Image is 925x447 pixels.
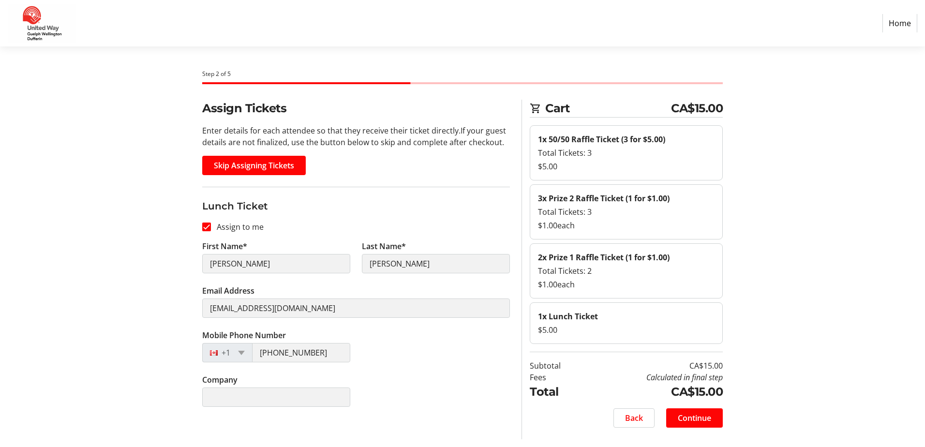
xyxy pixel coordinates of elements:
strong: 1x 50/50 Raffle Ticket (3 for $5.00) [538,134,665,145]
td: Subtotal [530,360,585,372]
p: Enter details for each attendee so that they receive their ticket directly. If your guest details... [202,125,510,148]
span: CA$15.00 [671,100,723,117]
span: Back [625,412,643,424]
a: Home [882,14,917,32]
button: Skip Assigning Tickets [202,156,306,175]
div: $1.00 each [538,279,715,290]
td: CA$15.00 [585,383,723,401]
h2: Assign Tickets [202,100,510,117]
td: Calculated in final step [585,372,723,383]
label: First Name* [202,240,247,252]
label: Last Name* [362,240,406,252]
div: $5.00 [538,161,715,172]
h3: Lunch Ticket [202,199,510,213]
td: Total [530,383,585,401]
strong: 1x Lunch Ticket [538,311,598,322]
div: Total Tickets: 2 [538,265,715,277]
strong: 3x Prize 2 Raffle Ticket (1 for $1.00) [538,193,670,204]
div: Step 2 of 5 [202,70,723,78]
td: Fees [530,372,585,383]
img: United Way Guelph Wellington Dufferin's Logo [8,4,76,43]
div: Total Tickets: 3 [538,206,715,218]
span: Continue [678,412,711,424]
span: Cart [545,100,671,117]
div: Total Tickets: 3 [538,147,715,159]
label: Assign to me [211,221,264,233]
button: Continue [666,408,723,428]
label: Company [202,374,238,386]
div: $5.00 [538,324,715,336]
label: Mobile Phone Number [202,329,286,341]
strong: 2x Prize 1 Raffle Ticket (1 for $1.00) [538,252,670,263]
td: CA$15.00 [585,360,723,372]
input: (506) 234-5678 [252,343,350,362]
span: Skip Assigning Tickets [214,160,294,171]
div: $1.00 each [538,220,715,231]
label: Email Address [202,285,254,297]
button: Back [613,408,655,428]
